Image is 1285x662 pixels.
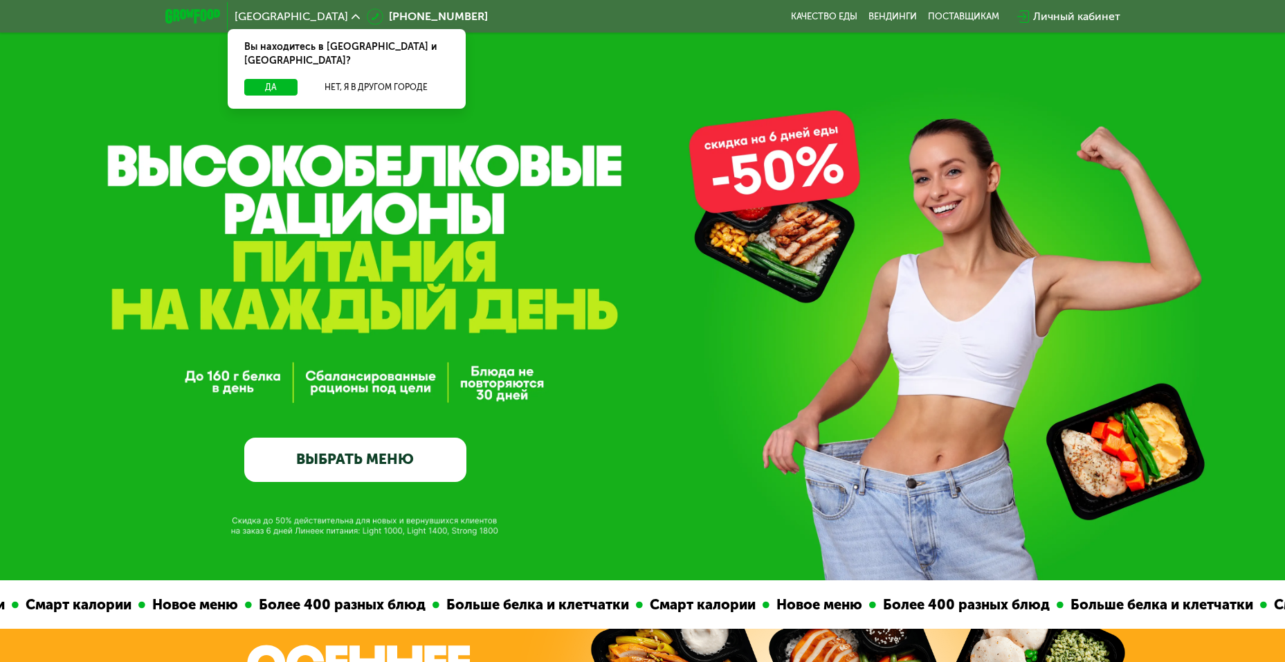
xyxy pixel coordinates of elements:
[28,594,127,616] div: Новое меню
[758,594,939,616] div: Более 400 разных блюд
[303,79,449,96] button: Нет, я в другом городе
[235,11,348,22] span: [GEOGRAPHIC_DATA]
[791,11,857,22] a: Качество еды
[228,29,466,79] div: Вы находитесь в [GEOGRAPHIC_DATA] и [GEOGRAPHIC_DATA]?
[946,594,1142,616] div: Больше белка и клетчатки
[134,594,315,616] div: Более 400 разных блюд
[525,594,645,616] div: Смарт калории
[322,594,518,616] div: Больше белка и клетчатки
[868,11,917,22] a: Вендинги
[652,594,751,616] div: Новое меню
[928,11,999,22] div: поставщикам
[367,8,488,25] a: [PHONE_NUMBER]
[1033,8,1120,25] div: Личный кабинет
[244,79,298,96] button: Да
[244,438,466,482] a: ВЫБРАТЬ МЕНЮ
[1149,594,1269,616] div: Смарт калории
